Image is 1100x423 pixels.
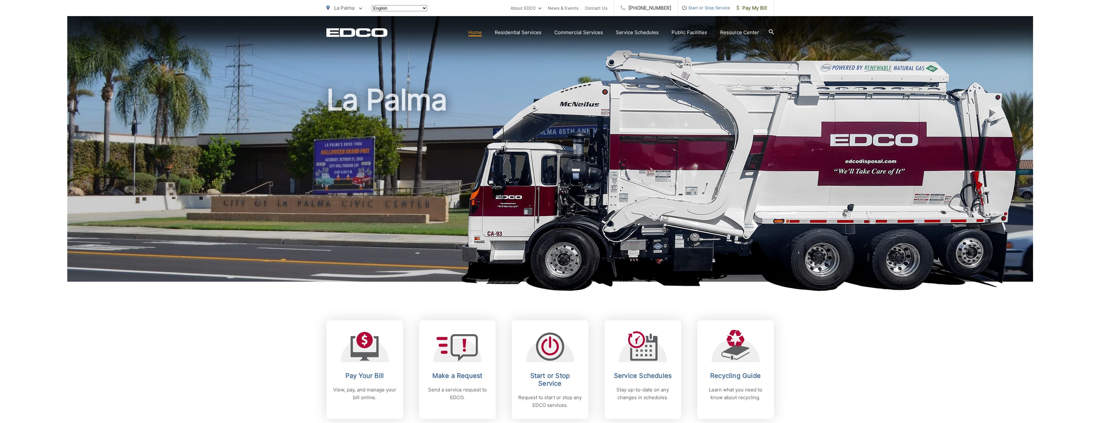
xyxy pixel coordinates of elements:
a: Pay Your Bill View, pay, and manage your bill online. [326,320,403,419]
h2: Pay Your Bill [333,372,397,380]
a: EDCD logo. Return to the homepage. [326,28,388,37]
h2: Start or Stop Service [518,372,582,387]
a: News & Events [548,4,578,12]
h2: Make a Request [426,372,489,380]
a: Service Schedules Stay up-to-date on any changes in schedules. [605,320,681,419]
h2: Recycling Guide [704,372,767,380]
p: Stay up-to-date on any changes in schedules. [611,386,675,401]
p: Request to start or stop any EDCO services. [518,394,582,409]
h1: La Palma [326,84,774,287]
span: La Palma [334,5,354,11]
h2: Service Schedules [611,372,675,380]
p: Learn what you need to know about recycling. [704,386,767,401]
a: About EDCO [511,4,541,12]
a: Public Facilities [672,29,707,36]
a: Residential Services [495,29,541,36]
a: Recycling Guide Learn what you need to know about recycling. [697,320,774,419]
a: Service Schedules [616,29,659,36]
a: Contact Us [585,4,607,12]
a: Resource Center [720,29,759,36]
select: Select a language [372,5,427,11]
a: Make a Request Send a service request to EDCO. [419,320,496,419]
p: View, pay, and manage your bill online. [333,386,397,401]
p: Send a service request to EDCO. [426,386,489,401]
span: Pay My Bill [737,4,767,12]
a: Home [468,29,482,36]
a: Commercial Services [554,29,603,36]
